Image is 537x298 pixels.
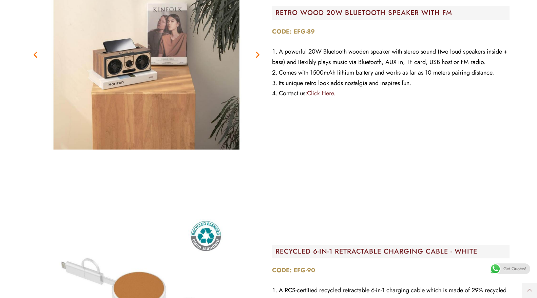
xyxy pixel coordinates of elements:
[275,248,510,255] h2: RECYCLED 6-IN-1 RETRACTABLE CHARGING CABLE - WHITE
[503,263,526,274] span: Get Quotes!
[253,50,262,59] div: Next slide
[272,46,510,67] li: A powerful 20W Bluetooth wooden speaker with stereo sound (two loud speakers inside + bass) and ﬂ...
[272,266,315,275] strong: CODE: EFG-90
[272,67,510,78] li: Comes with 1500mAh lithium battery and works as far as 10 meters pairing distance.
[307,89,335,98] a: Click Here.
[275,9,510,16] h2: RETRO WOOD 20W BLUETOOTH SPEAKER WITH FM
[272,88,510,99] li: Contact us:
[272,27,315,36] strong: CODE: EFG-89
[31,50,40,59] div: Previous slide
[272,78,510,88] li: Its unique retro look adds nostalgia and inspires fun.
